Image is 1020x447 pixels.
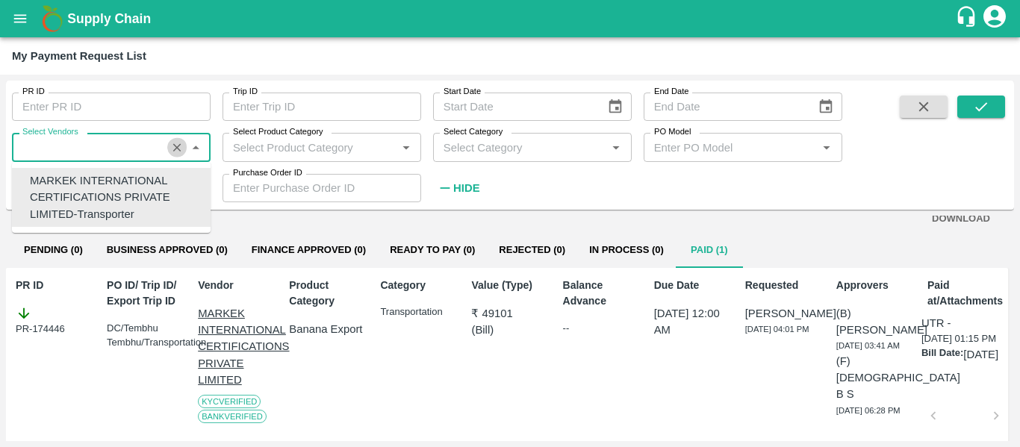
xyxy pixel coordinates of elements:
p: Approvers [836,278,913,293]
span: [DATE] 06:28 PM [836,406,901,415]
label: End Date [654,86,688,98]
span: [DATE] 04:01 PM [745,325,809,334]
p: Banana Export [289,321,366,337]
p: UTR - [921,315,951,331]
label: Select Product Category [233,126,323,138]
p: Balance Advance [563,278,640,309]
p: Value (Type) [471,278,548,293]
p: Transportation [380,305,457,319]
button: Choose date [812,93,840,121]
div: account of current user [981,3,1008,34]
span: Bank Verified [198,410,267,423]
p: Bill Date: [921,346,963,363]
div: MARKEK INTERNATIONAL CERTIFICATIONS PRIVATE LIMITED-Transporter [30,172,199,222]
button: Rejected (0) [487,232,577,268]
input: Enter Purchase Order ID [223,174,421,202]
div: My Payment Request List [12,46,146,66]
div: customer-support [955,5,981,32]
label: Select Category [444,126,503,138]
p: [DATE] [963,346,998,363]
button: Finance Approved (0) [240,232,378,268]
label: Purchase Order ID [233,167,302,179]
p: [PERSON_NAME] [745,305,822,322]
label: PO Model [654,126,691,138]
p: (B) [PERSON_NAME] [836,305,913,339]
button: In Process (0) [577,232,676,268]
p: (F) [DEMOGRAPHIC_DATA] B S [836,353,913,403]
label: Start Date [444,86,481,98]
p: ( Bill ) [471,322,548,338]
label: Trip ID [233,86,258,98]
input: End Date [644,93,806,121]
button: Open [817,137,836,157]
button: Choose date [601,93,629,121]
input: Select Product Category [227,137,392,157]
button: Hide [433,175,484,201]
button: Open [606,137,626,157]
p: MARKEK INTERNATIONAL CERTIFICATIONS PRIVATE LIMITED [198,305,275,388]
input: Select Vendor [16,137,162,157]
div: -- [563,321,640,336]
p: Paid at/Attachments [927,278,1004,309]
input: Select Category [438,137,603,157]
span: [DATE] 03:41 AM [836,341,900,350]
input: Enter Trip ID [223,93,421,121]
p: PR ID [16,278,93,293]
input: Start Date [433,93,596,121]
button: Ready To Pay (0) [378,232,487,268]
label: Select Vendors [22,126,78,138]
span: KYC Verified [198,395,261,408]
button: Pending (0) [12,232,95,268]
p: Requested [745,278,822,293]
label: PR ID [22,86,45,98]
button: Paid (1) [676,232,743,268]
button: DOWNLOAD [926,206,996,232]
strong: Hide [453,182,479,194]
p: Vendor [198,278,275,293]
p: Due Date [654,278,731,293]
button: Clear [167,137,187,157]
p: [DATE] 12:00 AM [654,305,731,339]
button: Open [397,137,416,157]
input: Enter PO Model [648,137,813,157]
p: Category [380,278,457,293]
button: Business Approved (0) [95,232,240,268]
p: ₹ 49101 [471,305,548,322]
div: DC/Tembhu Tembhu/Transportation [107,321,184,350]
p: Product Category [289,278,366,309]
b: Supply Chain [67,11,151,26]
button: Close [186,137,205,157]
button: open drawer [3,1,37,36]
img: logo [37,4,67,34]
a: Supply Chain [67,8,955,29]
div: PR-174446 [16,305,93,337]
p: PO ID/ Trip ID/ Export Trip ID [107,278,184,309]
input: Enter PR ID [12,93,211,121]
